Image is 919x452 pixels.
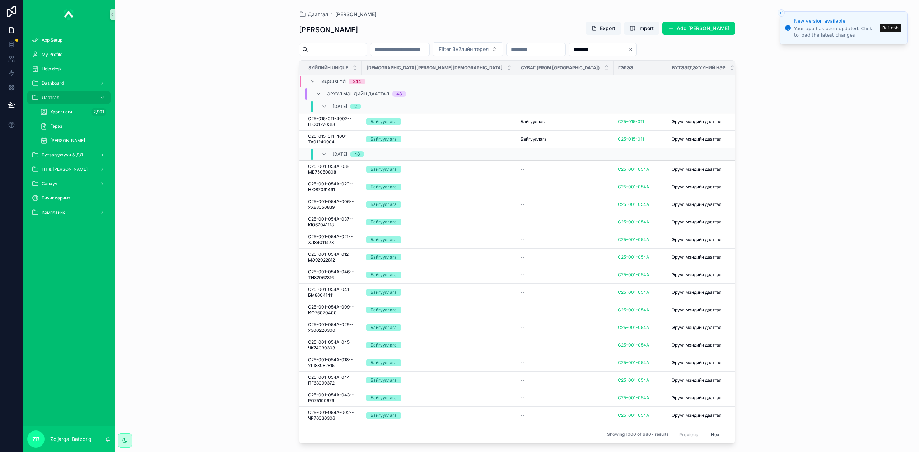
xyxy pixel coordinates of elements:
a: C25-001-054A-038--МБ75050808 [308,164,358,175]
a: C25-001-054A [618,342,663,348]
span: [DEMOGRAPHIC_DATA][PERSON_NAME][DEMOGRAPHIC_DATA] [367,65,503,71]
a: C25-001-054A [618,184,663,190]
span: Даатгал [42,95,59,100]
a: Dashboard [27,77,111,90]
a: Комплайнс [27,206,111,219]
span: Эрүүл мэндийн даатгал [672,254,722,260]
h1: [PERSON_NAME] [299,25,358,35]
span: Эрүүл мэндийн даатгал [672,307,722,313]
a: C25-001-054A [618,413,649,418]
a: Байгууллага [366,201,512,208]
span: -- [521,272,525,278]
div: Байгууллага [370,219,397,225]
a: Бүтээгдэхүүн & ДД [27,149,111,161]
a: [PERSON_NAME] [335,11,377,18]
a: Эрүүл мэндийн даатгал [672,395,735,401]
span: Эрүүл мэндийн даатгал [672,289,722,295]
a: C25-001-054A [618,237,663,243]
span: C25-001-054A [618,289,649,295]
span: -- [521,395,525,401]
img: App logo [64,9,74,20]
a: -- [521,325,609,330]
a: Эрүүл мэндийн даатгал [672,219,735,225]
span: Эрүүл мэндийн даатгал [672,413,722,418]
span: C25-001-054A-037--КЮ67041118 [308,216,358,228]
span: C25-015-011 [618,119,644,124]
span: -- [521,289,525,295]
span: [DATE] [333,104,347,109]
a: Байгууллага [366,219,512,225]
a: C25-001-054A [618,202,649,207]
span: [PERSON_NAME] [50,138,85,143]
a: C25-001-054A-021--ХЛ84011473 [308,234,358,245]
span: -- [521,237,525,243]
a: Гэрээ [36,120,111,133]
a: Эрүүл мэндийн даатгал [672,166,735,172]
span: C25-001-054A [618,254,649,260]
a: Даатгал [299,11,328,18]
a: C25-001-054A-026--УЗ00220300 [308,322,358,333]
div: 2 [354,104,357,109]
span: -- [521,413,525,418]
a: C25-001-054A-029--НЮ87091491 [308,181,358,193]
a: C25-001-054A-002--ЧР76030306 [308,410,358,421]
div: New version available [794,18,877,25]
a: Add [PERSON_NAME] [662,22,735,35]
a: My Profile [27,48,111,61]
a: Байгууллага [366,118,512,125]
span: C25-001-054A-046--ТИ82062316 [308,269,358,281]
div: Байгууллага [370,184,397,190]
span: Идэвхгүй [321,79,346,84]
a: C25-001-054A [618,413,663,418]
span: C25-001-054A-012--МЭ92022812 [308,251,358,263]
span: C25-001-054A-009--ИФ76070400 [308,304,358,316]
span: Бичиг баримт [42,195,70,201]
a: -- [521,272,609,278]
span: C25-001-054A [618,237,649,243]
a: C25-001-054A [618,272,663,278]
span: -- [521,254,525,260]
a: Эрүүл мэндийн даатгал [672,119,735,124]
a: Даатгал [27,91,111,104]
a: Бичиг баримт [27,192,111,204]
span: C25-001-054A-044--ПГ68090372 [308,375,358,386]
div: Your app has been updated. Click to load the latest changes [794,25,877,38]
a: C25-015-011-4002--ПЮ01270318 [308,116,358,127]
div: Байгууллага [370,359,397,366]
a: НТ & [PERSON_NAME] [27,163,111,176]
div: Байгууллага [370,136,397,142]
a: Help desk [27,62,111,75]
a: Эрүүл мэндийн даатгал [672,377,735,383]
span: Эрүүл мэндийн даатгал [672,342,722,348]
span: Help desk [42,66,62,72]
button: Clear [628,47,636,52]
span: ZB [32,435,40,443]
span: Эрүүл мэндийн даатгал [672,202,722,207]
span: НТ & [PERSON_NAME] [42,166,88,172]
span: Комплайнс [42,209,65,215]
a: C25-001-054A [618,395,649,401]
a: C25-001-054A-043--РО75100679 [308,392,358,404]
div: 46 [354,151,360,157]
button: Select Button [433,42,503,56]
a: C25-001-054A [618,307,649,313]
span: App Setup [42,37,62,43]
div: 48 [396,91,402,97]
span: Эрүүл мэндийн даатгал [672,377,722,383]
a: C25-015-011-4001--ТА01240904 [308,133,358,145]
a: C25-001-054A-041--БМ86041411 [308,287,358,298]
a: Байгууллага [366,136,512,142]
div: Байгууллага [370,272,397,278]
a: C25-001-054A [618,360,649,366]
span: Эрүүл мэндийн даатгал [672,360,722,366]
span: Зүйлийн unique [308,65,348,71]
a: Байгууллага [521,119,609,124]
a: C25-001-054A [618,342,649,348]
a: C25-001-054A [618,219,663,225]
